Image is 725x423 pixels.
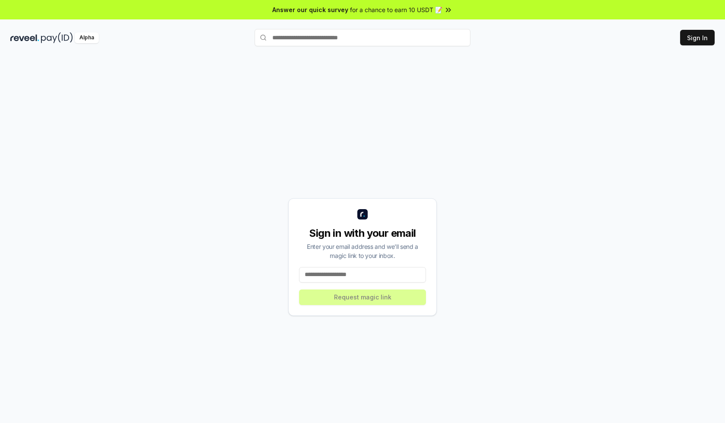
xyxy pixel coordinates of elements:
[75,32,99,43] div: Alpha
[10,32,39,43] img: reveel_dark
[272,5,348,14] span: Answer our quick survey
[680,30,715,45] button: Sign In
[299,242,426,260] div: Enter your email address and we’ll send a magic link to your inbox.
[357,209,368,219] img: logo_small
[41,32,73,43] img: pay_id
[350,5,442,14] span: for a chance to earn 10 USDT 📝
[299,226,426,240] div: Sign in with your email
